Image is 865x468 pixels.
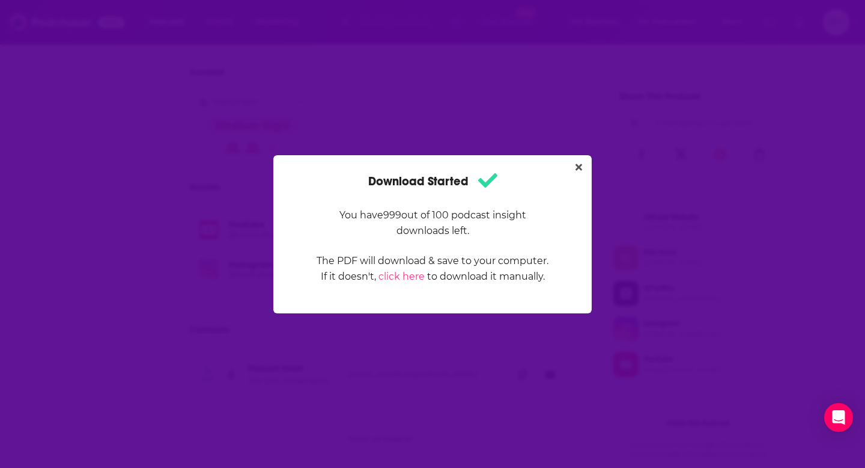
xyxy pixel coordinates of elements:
[378,271,425,282] a: click here
[368,170,497,193] h1: Download Started
[824,403,853,432] div: Open Intercom Messenger
[316,208,549,239] p: You have 999 out of 100 podcast insight downloads left.
[316,253,549,285] p: The PDF will download & save to your computer. If it doesn't, to download it manually.
[571,160,587,175] button: Close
